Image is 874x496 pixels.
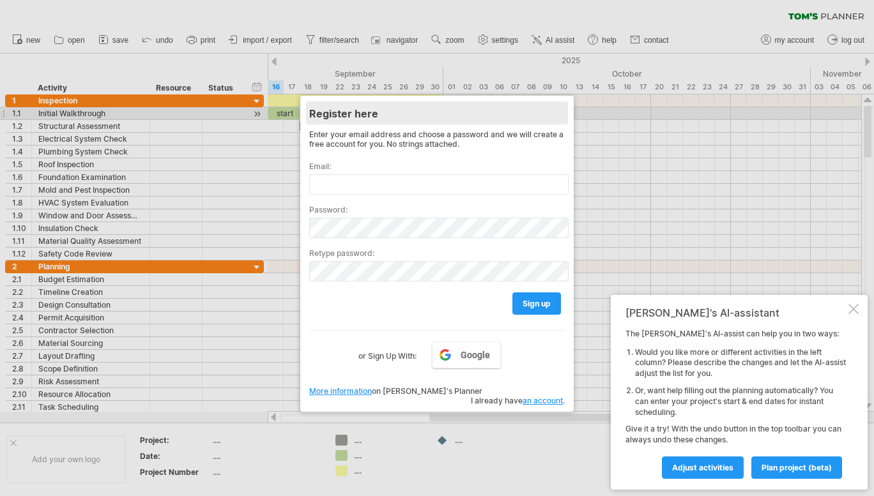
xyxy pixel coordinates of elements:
[471,396,565,405] span: I already have .
[635,386,846,417] li: Or, want help filling out the planning automatically? You can enter your project's start & end da...
[635,347,846,379] li: Would you like more or different activities in the left column? Please describe the changes and l...
[512,292,561,315] a: sign up
[762,463,832,472] span: plan project (beta)
[309,162,565,171] label: Email:
[662,456,744,479] a: Adjust activities
[309,386,482,396] span: on [PERSON_NAME]'s Planner
[523,299,551,308] span: sign up
[309,248,565,258] label: Retype password:
[309,130,565,149] div: Enter your email address and choose a password and we will create a free account for you. No stri...
[309,101,565,124] div: Register here
[523,396,563,405] a: an account
[461,350,490,360] span: Google
[358,342,417,363] label: or Sign Up With:
[625,306,846,319] div: [PERSON_NAME]'s AI-assistant
[672,463,733,472] span: Adjust activities
[432,342,501,368] a: Google
[309,205,565,214] label: Password:
[309,386,372,396] a: More information
[751,456,842,479] a: plan project (beta)
[625,329,846,478] div: The [PERSON_NAME]'s AI-assist can help you in two ways: Give it a try! With the undo button in th...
